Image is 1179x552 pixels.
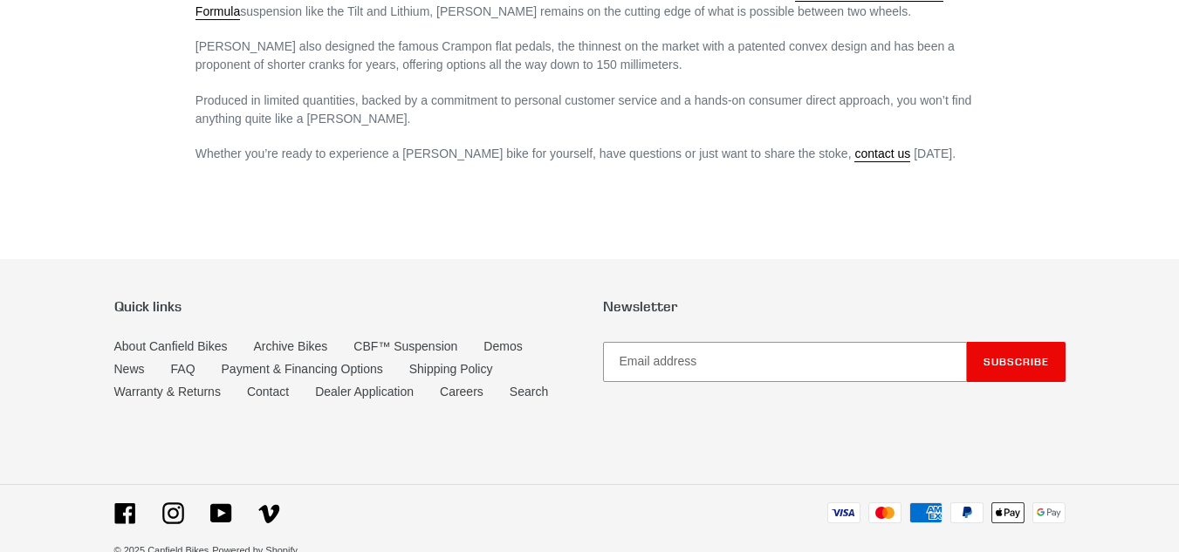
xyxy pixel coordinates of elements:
[854,147,910,162] a: contact us
[603,298,1066,315] p: Newsletter
[195,92,984,128] p: Produced in limited quantities, backed by a commitment to personal customer service and a hands-o...
[483,339,522,353] a: Demos
[114,385,221,399] a: Warranty & Returns
[984,355,1049,368] span: Subscribe
[603,342,967,382] input: Email address
[195,145,984,163] p: Whether you’re ready to experience a [PERSON_NAME] bike for yourself, have questions or just want...
[247,385,289,399] a: Contact
[353,339,457,353] a: CBF™ Suspension
[315,385,414,399] a: Dealer Application
[253,339,327,353] a: Archive Bikes
[114,339,228,353] a: About Canfield Bikes
[114,298,577,315] p: Quick links
[967,342,1066,382] button: Subscribe
[195,37,984,74] p: [PERSON_NAME] also designed the famous Crampon flat pedals, the thinnest on the market with a pat...
[171,362,195,376] a: FAQ
[222,362,383,376] a: Payment & Financing Options
[114,362,145,376] a: News
[440,385,483,399] a: Careers
[409,362,493,376] a: Shipping Policy
[510,385,548,399] a: Search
